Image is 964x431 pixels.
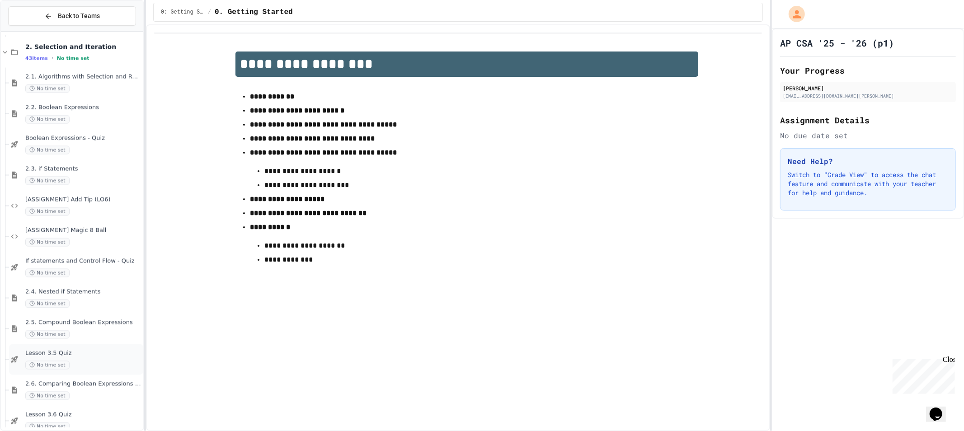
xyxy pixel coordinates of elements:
span: 2.2. Boolean Expressions [25,104,141,112]
h1: AP CSA '25 - '26 (p1) [780,37,894,49]
span: No time set [25,300,70,308]
span: Boolean Expressions - Quiz [25,135,141,142]
span: [ASSIGNMENT] Magic 8 Ball [25,227,141,234]
span: 2.6. Comparing Boolean Expressions ([PERSON_NAME] Laws) [25,380,141,388]
span: No time set [25,115,70,124]
div: No due date set [780,130,956,141]
span: No time set [25,269,70,277]
p: Switch to "Grade View" to access the chat feature and communicate with your teacher for help and ... [788,170,948,197]
span: 2.4. Nested if Statements [25,288,141,296]
h2: Assignment Details [780,114,956,126]
span: No time set [25,422,70,431]
span: Lesson 3.6 Quiz [25,411,141,419]
iframe: chat widget [889,356,955,394]
span: No time set [25,392,70,400]
span: No time set [25,361,70,370]
div: [EMAIL_ADDRESS][DOMAIN_NAME][PERSON_NAME] [783,93,953,99]
span: 0. Getting Started [215,7,293,18]
div: [PERSON_NAME] [783,84,953,92]
span: 2.5. Compound Boolean Expressions [25,319,141,327]
span: [ASSIGNMENT] Add Tip (LO6) [25,196,141,204]
span: 2.3. if Statements [25,165,141,173]
iframe: chat widget [926,395,955,422]
span: No time set [25,146,70,155]
div: Chat with us now!Close [4,4,62,57]
span: No time set [25,84,70,93]
h3: Need Help? [788,156,948,167]
span: 0: Getting Started [161,9,204,16]
span: 43 items [25,56,48,61]
span: 2. Selection and Iteration [25,43,141,51]
span: • [52,55,53,62]
span: Back to Teams [58,11,100,21]
button: Back to Teams [8,6,136,26]
span: Lesson 3.5 Quiz [25,350,141,357]
span: If statements and Control Flow - Quiz [25,258,141,265]
span: No time set [25,238,70,247]
span: No time set [25,330,70,339]
span: No time set [25,207,70,216]
div: My Account [779,4,807,24]
span: / [208,9,211,16]
span: No time set [57,56,89,61]
span: No time set [25,177,70,185]
h2: Your Progress [780,64,956,77]
span: 2.1. Algorithms with Selection and Repetition [25,73,141,81]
